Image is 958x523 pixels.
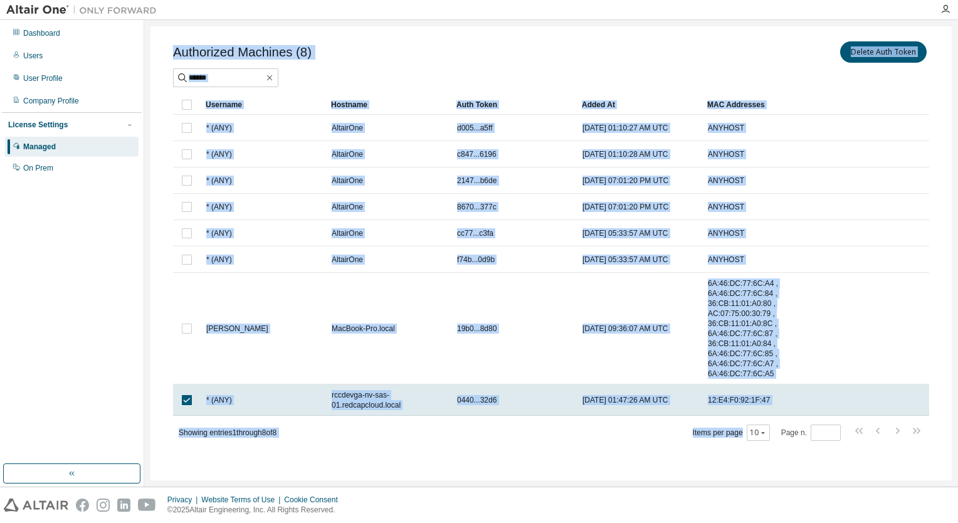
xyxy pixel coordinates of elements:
img: facebook.svg [76,499,89,512]
div: Company Profile [23,96,79,106]
span: [DATE] 09:36:07 AM UTC [582,324,668,334]
span: cc77...c3fa [457,228,493,238]
img: youtube.svg [138,499,156,512]
div: Added At [582,95,697,115]
span: * (ANY) [206,149,232,159]
span: f74b...0d9b [457,255,495,265]
img: instagram.svg [97,499,110,512]
div: Auth Token [456,95,572,115]
div: Cookie Consent [284,495,345,505]
span: AltairOne [332,176,363,186]
span: c847...6196 [457,149,497,159]
p: © 2025 Altair Engineering, Inc. All Rights Reserved. [167,505,345,515]
div: MAC Addresses [707,95,791,115]
span: ANYHOST [708,202,744,212]
span: [DATE] 07:01:20 PM UTC [582,202,668,212]
span: AltairOne [332,202,363,212]
span: Authorized Machines (8) [173,45,312,60]
span: rccdevga-nv-sas-01.redcapcloud.local [332,390,446,410]
span: [DATE] 01:47:26 AM UTC [582,395,668,405]
span: Showing entries 1 through 8 of 8 [179,428,276,437]
div: Hostname [331,95,446,115]
span: * (ANY) [206,176,232,186]
button: Delete Auth Token [840,41,927,63]
span: 2147...b6de [457,176,497,186]
span: * (ANY) [206,202,232,212]
div: On Prem [23,163,53,173]
span: Page n. [781,425,841,441]
span: 0440...32d6 [457,395,497,405]
span: [DATE] 01:10:27 AM UTC [582,123,668,133]
button: 10 [750,428,767,438]
span: Items per page [693,425,770,441]
div: Website Terms of Use [201,495,284,505]
span: 12:E4:F0:92:1F:47 [708,395,770,405]
span: MacBook-Pro.local [332,324,395,334]
span: AltairOne [332,228,363,238]
div: Dashboard [23,28,60,38]
span: [PERSON_NAME] [206,324,268,334]
img: linkedin.svg [117,499,130,512]
span: [DATE] 01:10:28 AM UTC [582,149,668,159]
img: altair_logo.svg [4,499,68,512]
span: 6A:46:DC:77:6C:A4 , 6A:46:DC:77:6C:84 , 36:CB:11:01:A0:80 , AC:07:75:00:30:79 , 36:CB:11:01:A0:8C... [708,278,791,379]
span: d005...a5ff [457,123,493,133]
span: ANYHOST [708,149,744,159]
span: ANYHOST [708,228,744,238]
span: ANYHOST [708,255,744,265]
img: Altair One [6,4,163,16]
span: 8670...377c [457,202,497,212]
span: [DATE] 05:33:57 AM UTC [582,228,668,238]
div: License Settings [8,120,68,130]
div: Managed [23,142,56,152]
span: ANYHOST [708,176,744,186]
div: User Profile [23,73,63,83]
div: Privacy [167,495,201,505]
span: 19b0...8d80 [457,324,497,334]
span: * (ANY) [206,123,232,133]
div: Username [206,95,321,115]
span: * (ANY) [206,255,232,265]
span: AltairOne [332,255,363,265]
span: AltairOne [332,149,363,159]
div: Users [23,51,43,61]
span: [DATE] 07:01:20 PM UTC [582,176,668,186]
span: * (ANY) [206,395,232,405]
span: AltairOne [332,123,363,133]
span: ANYHOST [708,123,744,133]
span: * (ANY) [206,228,232,238]
span: [DATE] 05:33:57 AM UTC [582,255,668,265]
